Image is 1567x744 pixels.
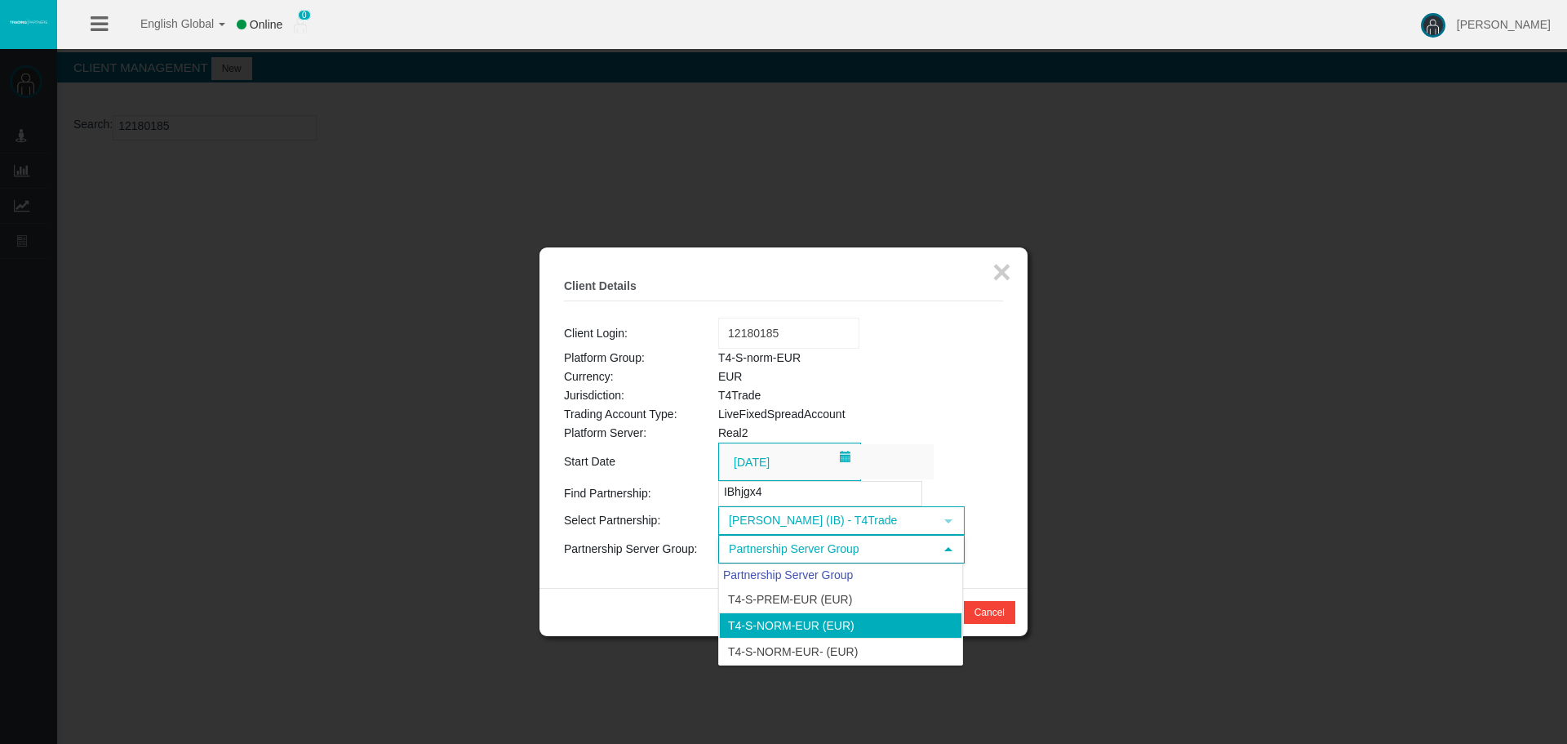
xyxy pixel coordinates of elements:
[564,487,651,500] span: Find Partnership:
[718,389,761,402] span: T4Trade
[1421,13,1445,38] img: user-image
[564,318,718,349] td: Client Login:
[964,601,1015,624] button: Cancel
[8,19,49,25] img: logo.svg
[250,18,282,31] span: Online
[942,515,955,528] span: select
[992,256,1011,288] button: ×
[720,537,934,562] span: Partnership Server Group
[719,586,962,613] li: T4-S-Prem-EUR (EUR)
[564,443,718,481] td: Start Date
[942,543,955,556] span: select
[298,10,311,20] span: 0
[718,408,846,421] span: LiveFixedSpreadAccount
[294,17,307,33] img: user_small.png
[718,370,743,383] span: EUR
[564,368,718,386] td: Currency:
[719,564,962,586] div: Partnership Server Group
[564,349,718,368] td: Platform Group:
[719,613,962,639] li: T4-S-norm-EUR (EUR)
[564,514,660,527] span: Select Partnership:
[1457,18,1551,31] span: [PERSON_NAME]
[119,17,214,30] span: English Global
[564,424,718,443] td: Platform Server:
[564,542,697,555] span: Partnership Server Group:
[719,639,962,665] li: T4-S-norm-EUR- (EUR)
[720,508,934,533] span: [PERSON_NAME] (IB) - T4Trade
[718,426,748,439] span: Real2
[564,279,637,292] b: Client Details
[564,386,718,405] td: Jurisdiction:
[718,351,801,364] span: T4-S-norm-EUR
[564,405,718,424] td: Trading Account Type:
